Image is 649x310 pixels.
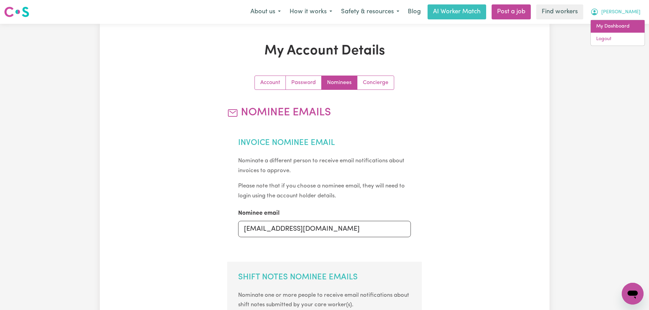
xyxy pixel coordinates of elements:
a: Careseekers logo [4,4,29,20]
small: Nominate one or more people to receive email notifications about shift notes submitted by your ca... [238,292,409,308]
button: Safety & resources [337,5,404,19]
h2: Nominee Emails [227,106,422,119]
h2: Shift Notes Nominee Emails [238,273,411,282]
a: Find workers [536,4,583,19]
a: Blog [404,4,425,19]
small: Nominate a different person to receive email notifications about invoices to approve. [238,158,404,174]
a: Logout [591,33,645,46]
a: AI Worker Match [428,4,486,19]
a: Update account manager [357,76,394,89]
h2: Invoice Nominee Email [238,138,411,148]
a: Update your password [286,76,322,89]
button: About us [246,5,285,19]
a: Update your nominees [322,76,357,89]
a: Update your account [255,76,286,89]
label: Nominee email [238,209,280,218]
img: Careseekers logo [4,6,29,18]
span: [PERSON_NAME] [601,9,640,16]
small: Please note that if you choose a nominee email, they will need to login using the account holder ... [238,183,405,199]
button: How it works [285,5,337,19]
iframe: Button to launch messaging window [622,283,644,305]
button: My Account [586,5,645,19]
div: My Account [590,20,645,46]
a: My Dashboard [591,20,645,33]
h1: My Account Details [179,43,470,59]
a: Post a job [492,4,531,19]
